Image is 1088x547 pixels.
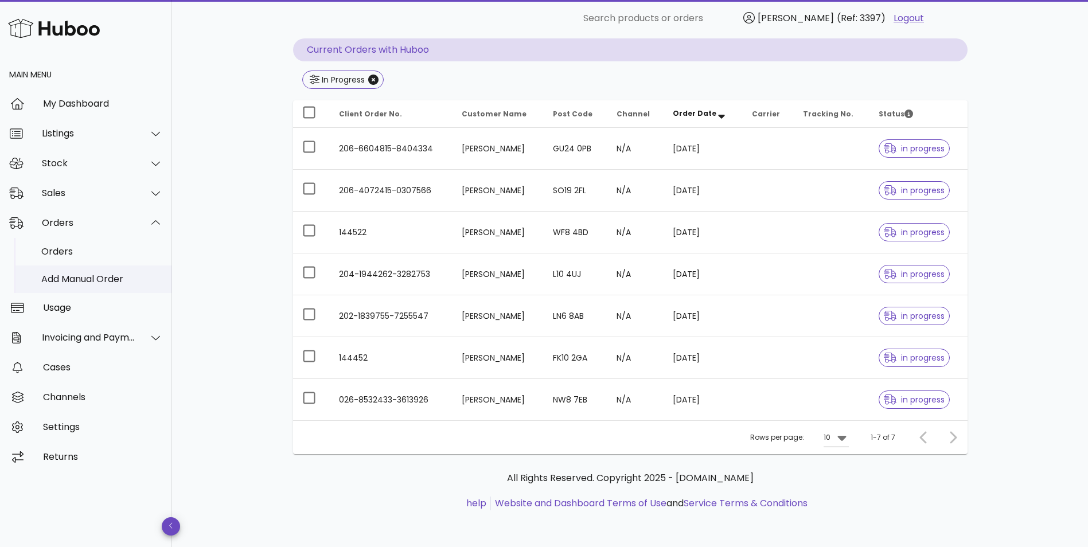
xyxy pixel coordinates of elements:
[453,295,544,337] td: [PERSON_NAME]
[884,228,945,236] span: in progress
[879,109,913,119] span: Status
[453,170,544,212] td: [PERSON_NAME]
[43,302,163,313] div: Usage
[544,253,607,295] td: L10 4UJ
[894,11,924,25] a: Logout
[43,421,163,432] div: Settings
[664,212,743,253] td: [DATE]
[330,253,453,295] td: 204-1944262-3282753
[42,128,135,139] div: Listings
[8,16,100,41] img: Huboo Logo
[544,337,607,379] td: FK10 2GA
[884,312,945,320] span: in progress
[330,128,453,170] td: 206-6604815-8404334
[664,253,743,295] td: [DATE]
[330,212,453,253] td: 144522
[544,128,607,170] td: GU24 0PB
[544,100,607,128] th: Post Code
[664,100,743,128] th: Order Date: Sorted descending. Activate to remove sorting.
[794,100,869,128] th: Tracking No.
[453,128,544,170] td: [PERSON_NAME]
[884,354,945,362] span: in progress
[544,170,607,212] td: SO19 2FL
[824,432,830,443] div: 10
[42,332,135,343] div: Invoicing and Payments
[43,392,163,403] div: Channels
[368,75,379,85] button: Close
[664,379,743,420] td: [DATE]
[607,253,664,295] td: N/A
[664,295,743,337] td: [DATE]
[42,158,135,169] div: Stock
[743,100,794,128] th: Carrier
[664,337,743,379] td: [DATE]
[453,337,544,379] td: [PERSON_NAME]
[453,100,544,128] th: Customer Name
[884,270,945,278] span: in progress
[617,109,650,119] span: Channel
[837,11,886,25] span: (Ref: 3397)
[330,100,453,128] th: Client Order No.
[607,170,664,212] td: N/A
[330,295,453,337] td: 202-1839755-7255547
[42,187,135,198] div: Sales
[884,186,945,194] span: in progress
[495,497,666,510] a: Website and Dashboard Terms of Use
[544,295,607,337] td: LN6 8AB
[330,337,453,379] td: 144452
[553,109,592,119] span: Post Code
[491,497,808,510] li: and
[453,253,544,295] td: [PERSON_NAME]
[41,246,163,257] div: Orders
[453,212,544,253] td: [PERSON_NAME]
[607,295,664,337] td: N/A
[330,379,453,420] td: 026-8532433-3613926
[293,38,968,61] p: Current Orders with Huboo
[884,144,945,153] span: in progress
[869,100,968,128] th: Status
[462,109,527,119] span: Customer Name
[43,451,163,462] div: Returns
[607,379,664,420] td: N/A
[871,432,895,443] div: 1-7 of 7
[302,471,958,485] p: All Rights Reserved. Copyright 2025 - [DOMAIN_NAME]
[544,379,607,420] td: NW8 7EB
[664,170,743,212] td: [DATE]
[607,100,664,128] th: Channel
[758,11,834,25] span: [PERSON_NAME]
[607,212,664,253] td: N/A
[803,109,853,119] span: Tracking No.
[43,98,163,109] div: My Dashboard
[750,421,849,454] div: Rows per page:
[319,74,365,85] div: In Progress
[339,109,402,119] span: Client Order No.
[607,337,664,379] td: N/A
[453,379,544,420] td: [PERSON_NAME]
[544,212,607,253] td: WF8 4BD
[330,170,453,212] td: 206-4072415-0307566
[607,128,664,170] td: N/A
[673,108,716,118] span: Order Date
[664,128,743,170] td: [DATE]
[41,273,163,284] div: Add Manual Order
[752,109,780,119] span: Carrier
[42,217,135,228] div: Orders
[884,396,945,404] span: in progress
[824,428,849,447] div: 10Rows per page:
[43,362,163,373] div: Cases
[684,497,808,510] a: Service Terms & Conditions
[466,497,486,510] a: help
